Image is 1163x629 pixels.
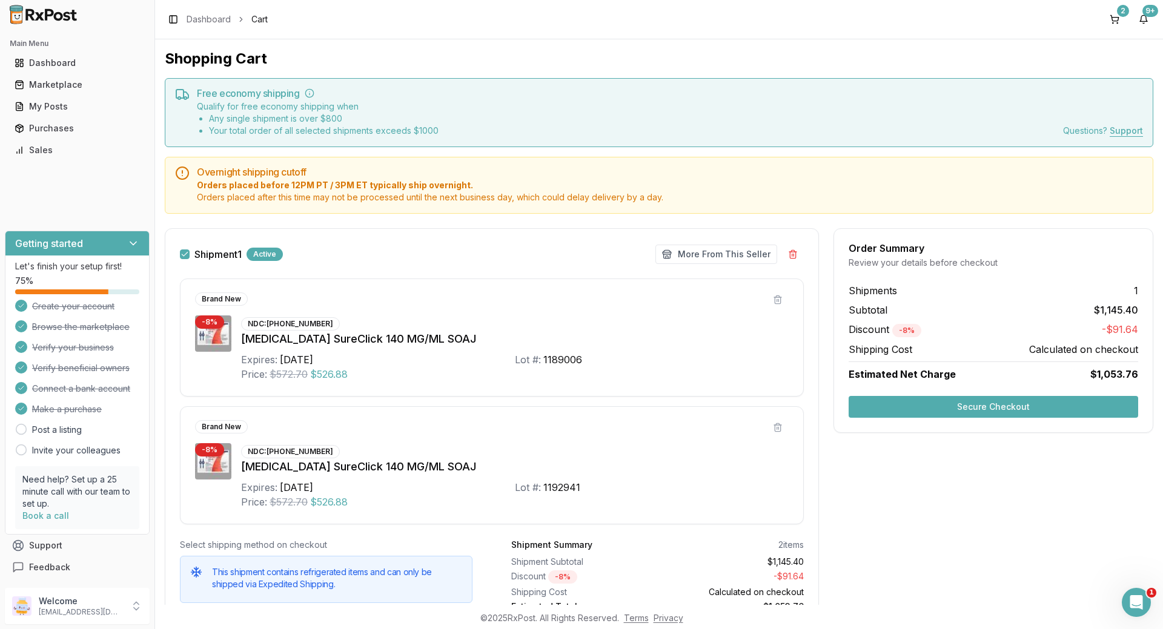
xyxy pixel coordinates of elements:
div: Expires: [241,352,277,367]
div: $1,053.76 [663,601,804,613]
a: Marketplace [10,74,145,96]
span: Verify your business [32,341,114,354]
div: Lot #: [515,352,541,367]
div: - 8 % [195,443,224,456]
div: $1,145.40 [663,556,804,568]
span: Orders placed after this time may not be processed until the next business day, which could delay... [197,191,1143,203]
span: Create your account [32,300,114,312]
p: Need help? Set up a 25 minute call with our team to set up. [22,473,132,510]
div: 2 items [778,539,804,551]
button: Secure Checkout [849,396,1138,418]
span: Cart [251,13,268,25]
div: NDC: [PHONE_NUMBER] [241,317,340,331]
button: Feedback [5,556,150,578]
div: Brand New [195,420,248,433]
div: [MEDICAL_DATA] SureClick 140 MG/ML SOAJ [241,458,789,475]
div: Select shipping method on checkout [180,539,472,551]
h5: This shipment contains refrigerated items and can only be shipped via Expedited Shipping. [212,566,462,590]
p: Welcome [39,595,123,607]
nav: breadcrumb [187,13,268,25]
button: More From This Seller [655,245,777,264]
div: Active [247,248,283,261]
div: Review your details before checkout [849,257,1138,269]
div: Questions? [1063,125,1143,137]
div: 1189006 [543,352,582,367]
div: 2 [1117,5,1129,17]
span: $572.70 [270,495,308,509]
a: Dashboard [187,13,231,25]
li: Any single shipment is over $ 800 [209,113,439,125]
span: Orders placed before 12PM PT / 3PM ET typically ship overnight. [197,179,1143,191]
div: Discount [511,570,653,584]
a: Purchases [10,117,145,139]
button: My Posts [5,97,150,116]
iframe: Intercom live chat [1122,588,1151,617]
img: Repatha SureClick 140 MG/ML SOAJ [195,315,231,352]
div: [DATE] [280,352,313,367]
div: 9+ [1142,5,1158,17]
h5: Overnight shipping cutoff [197,167,1143,177]
div: Shipment Subtotal [511,556,653,568]
span: Verify beneficial owners [32,362,130,374]
p: Let's finish your setup first! [15,260,139,272]
span: -$91.64 [1102,322,1138,337]
span: Browse the marketplace [32,321,130,333]
span: Calculated on checkout [1029,342,1138,357]
div: My Posts [15,100,140,113]
span: 75 % [15,275,33,287]
h1: Shopping Cart [165,49,1153,68]
button: Marketplace [5,75,150,94]
div: Order Summary [849,243,1138,253]
div: Purchases [15,122,140,134]
span: Shipments [849,283,897,298]
span: Estimated Net Charge [849,368,956,380]
a: My Posts [10,96,145,117]
div: Lot #: [515,480,541,495]
button: Support [5,535,150,556]
div: Brand New [195,292,248,306]
a: Post a listing [32,424,82,436]
a: Privacy [654,613,683,623]
h5: Free economy shipping [197,88,1143,98]
button: Sales [5,140,150,160]
li: Your total order of all selected shipments exceeds $ 1000 [209,125,439,137]
div: Shipping Cost [511,586,653,598]
a: Sales [10,139,145,161]
h2: Main Menu [10,39,145,48]
p: [EMAIL_ADDRESS][DOMAIN_NAME] [39,607,123,617]
button: 2 [1105,10,1124,29]
span: Feedback [29,561,70,573]
div: - 8 % [548,570,577,584]
div: Price: [241,367,267,381]
div: Expires: [241,480,277,495]
div: - 8 % [195,315,224,329]
span: Shipping Cost [849,342,912,357]
h3: Getting started [15,236,83,251]
div: 1192941 [543,480,580,495]
div: - 8 % [892,324,921,337]
a: Terms [624,613,649,623]
img: User avatar [12,596,31,616]
a: Book a call [22,510,69,521]
span: $526.88 [310,367,348,381]
span: Discount [849,323,921,335]
a: Invite your colleagues [32,444,121,456]
div: NDC: [PHONE_NUMBER] [241,445,340,458]
button: 9+ [1134,10,1153,29]
span: Connect a bank account [32,383,130,395]
span: 1 [1134,283,1138,298]
div: Shipment Summary [511,539,592,551]
div: Estimated Total [511,601,653,613]
div: Dashboard [15,57,140,69]
span: $1,053.76 [1090,367,1138,381]
div: - $91.64 [663,570,804,584]
span: Subtotal [849,303,887,317]
div: [MEDICAL_DATA] SureClick 140 MG/ML SOAJ [241,331,789,347]
button: Purchases [5,119,150,138]
img: Repatha SureClick 140 MG/ML SOAJ [195,443,231,479]
a: Dashboard [10,52,145,74]
div: Qualify for free economy shipping when [197,100,439,137]
div: Sales [15,144,140,156]
button: Dashboard [5,53,150,73]
span: $526.88 [310,495,348,509]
